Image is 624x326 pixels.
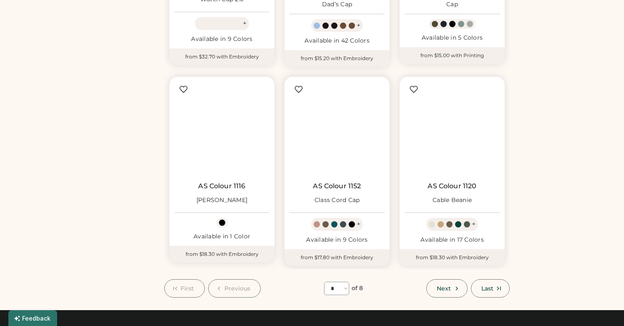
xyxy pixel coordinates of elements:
div: from $17.80 with Embroidery [284,249,390,266]
button: Next [426,279,467,298]
div: Available in 42 Colors [289,37,385,45]
div: + [243,19,247,28]
div: Available in 9 Colors [174,35,269,43]
div: Class Cord Cap [315,196,360,205]
div: from $15.00 with Printing [400,47,505,64]
div: + [357,21,360,30]
div: from $18.30 with Embroidery [400,249,505,266]
div: from $32.70 with Embroidery [169,48,274,65]
span: First [181,286,194,291]
div: of 8 [352,284,363,293]
img: AS Colour 1120 Cable Beanie [405,82,500,177]
a: AS Colour 1116 [198,182,245,190]
span: Next [437,286,451,291]
button: Last [471,279,510,298]
div: [PERSON_NAME] [196,196,247,205]
button: Previous [208,279,261,298]
span: Previous [224,286,251,291]
div: Available in 17 Colors [405,236,500,244]
button: First [164,279,205,298]
img: AS Colour 1116 James Cap [174,82,269,177]
div: + [472,220,476,229]
div: from $15.20 with Embroidery [284,50,390,67]
div: Available in 1 Color [174,232,269,241]
iframe: Front Chat [584,288,620,324]
div: Available in 5 Colors [405,34,500,42]
a: AS Colour 1152 [313,182,361,190]
div: Cable Beanie [433,196,472,205]
span: Last [481,286,493,291]
div: from $18.30 with Embroidery [169,246,274,263]
div: + [357,220,360,229]
div: Available in 9 Colors [289,236,385,244]
img: AS Colour 1152 Class Cord Cap [289,82,385,177]
a: AS Colour 1120 [428,182,476,190]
